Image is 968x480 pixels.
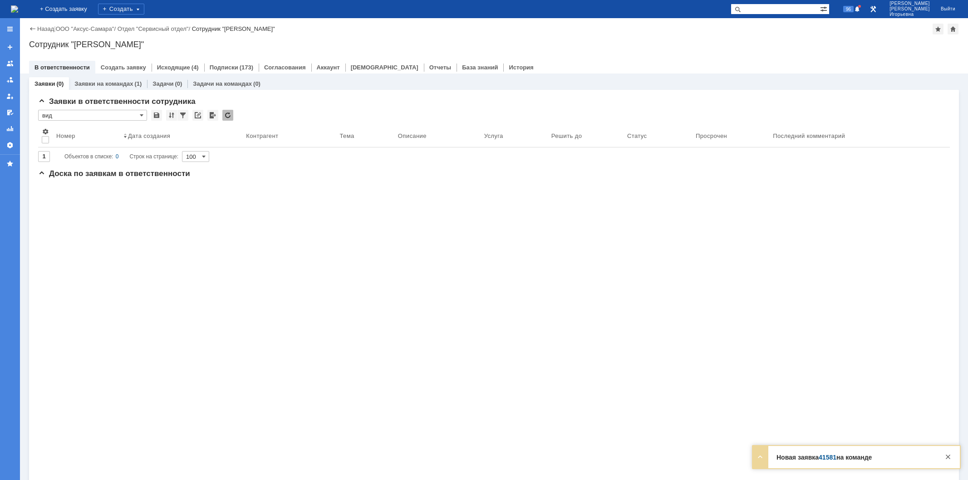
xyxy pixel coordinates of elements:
[246,132,278,139] div: Контрагент
[64,151,178,162] i: Строк на странице:
[3,89,17,103] a: Мои заявки
[152,80,173,87] a: Задачи
[175,80,182,87] div: (0)
[3,73,17,87] a: Заявки в моей ответственности
[819,454,836,461] a: 41581
[53,124,120,147] th: Номер
[74,80,133,87] a: Заявки на командах
[481,124,548,147] th: Услуга
[207,110,218,121] div: Экспорт списка
[264,64,306,71] a: Согласования
[56,80,64,87] div: (0)
[351,64,418,71] a: [DEMOGRAPHIC_DATA]
[627,132,647,139] div: Статус
[192,64,199,71] div: (4)
[56,25,114,32] a: ООО "Аксус-Самара"
[128,132,170,139] div: Дата создания
[38,97,196,106] span: Заявки в ответственности сотрудника
[948,24,958,34] div: Сделать домашней страницей
[177,110,188,121] div: Фильтрация...
[317,64,340,71] a: Аккаунт
[429,64,452,71] a: Отчеты
[192,110,203,121] div: Скопировать ссылку на список
[339,132,354,139] div: Тема
[484,132,503,139] div: Услуга
[551,132,582,139] div: Решить до
[3,105,17,120] a: Мои согласования
[889,12,930,17] span: Игорьевна
[222,110,233,121] div: Обновлять список
[943,451,953,462] div: Закрыть
[889,6,930,12] span: [PERSON_NAME]
[157,64,190,71] a: Исходящие
[151,110,162,121] div: Сохранить вид
[398,132,427,139] div: Описание
[868,4,879,15] a: Перейти в интерфейс администратора
[696,132,727,139] div: Просрочен
[38,169,190,178] span: Доска по заявкам в ответственности
[462,64,498,71] a: База знаний
[54,25,55,32] div: |
[773,132,845,139] div: Последний комментарий
[34,80,55,87] a: Заявки
[56,132,75,139] div: Номер
[37,25,54,32] a: Назад
[101,64,146,71] a: Создать заявку
[776,454,872,461] strong: Новая заявка на команде
[11,5,18,13] a: Перейти на домашнюю страницу
[192,25,275,32] div: Сотрудник "[PERSON_NAME]"
[193,80,252,87] a: Задачи на командах
[210,64,238,71] a: Подписки
[134,80,142,87] div: (1)
[820,4,829,13] span: Расширенный поиск
[624,124,692,147] th: Статус
[3,56,17,71] a: Заявки на командах
[118,25,192,32] div: /
[166,110,177,121] div: Сортировка...
[116,151,119,162] div: 0
[34,64,90,71] a: В ответственности
[240,64,253,71] div: (173)
[933,24,943,34] div: Добавить в избранное
[56,25,118,32] div: /
[755,451,766,462] div: Развернуть
[889,1,930,6] span: [PERSON_NAME]
[98,4,144,15] div: Создать
[242,124,336,147] th: Контрагент
[253,80,260,87] div: (0)
[64,153,113,160] span: Объектов в списке:
[336,124,394,147] th: Тема
[3,138,17,152] a: Настройки
[118,25,189,32] a: Отдел "Сервисный отдел"
[29,40,959,49] div: Сотрудник "[PERSON_NAME]"
[3,40,17,54] a: Создать заявку
[843,6,854,12] span: 96
[42,128,49,135] span: Настройки
[509,64,533,71] a: История
[11,5,18,13] img: logo
[3,122,17,136] a: Отчеты
[120,124,242,147] th: Дата создания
